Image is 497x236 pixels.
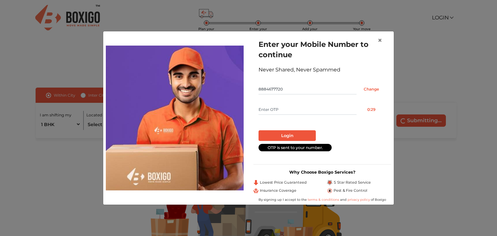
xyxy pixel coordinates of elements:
span: Lowest Price Guaranteed [260,180,307,185]
img: relocation-img [106,46,244,190]
input: Enter OTP [259,104,357,115]
div: By signing up I accept to the and of Boxigo [253,197,391,202]
h3: Why Choose Boxigo Services? [253,170,391,175]
span: Insurance Coverage [260,188,296,193]
h1: Enter your Mobile Number to continue [259,39,386,60]
button: 0:29 [357,104,386,115]
input: Mobile No [259,84,357,94]
button: Login [259,130,316,141]
a: privacy policy [347,198,371,202]
span: 5 Star Rated Service [334,180,371,185]
div: Never Shared, Never Spammed [259,66,386,74]
span: × [378,36,382,45]
span: Pest & Fire Control [334,188,367,193]
a: terms & conditions [308,198,340,202]
input: Change [357,84,386,94]
button: Close [372,31,387,49]
div: OTP is sent to your number. [259,144,332,151]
